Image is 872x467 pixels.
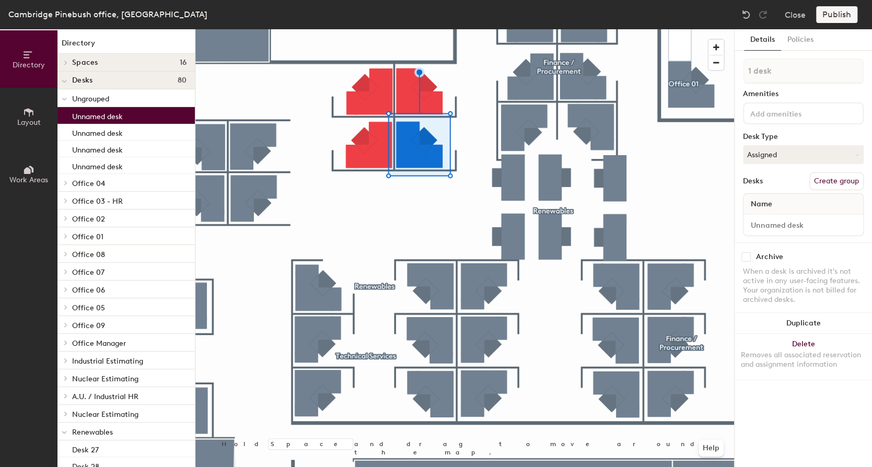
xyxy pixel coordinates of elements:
div: Archive [756,253,783,261]
span: Office 05 [72,303,105,312]
button: Policies [781,29,820,51]
span: Directory [13,61,45,69]
p: Unnamed desk [72,126,123,138]
span: 16 [179,59,187,67]
p: Unnamed desk [72,159,123,171]
span: Office 03 - HR [72,197,123,206]
p: Desk 27 [72,442,99,454]
button: Assigned [743,145,864,164]
span: Nuclear Estimating [72,375,138,383]
button: Duplicate [735,313,872,334]
span: Renewables [72,428,113,437]
span: Spaces [72,59,98,67]
span: Name [746,195,777,214]
button: Close [785,6,806,23]
span: Work Areas [9,176,48,184]
input: Unnamed desk [746,218,861,232]
div: Desks [743,177,763,185]
span: Office 08 [72,250,105,259]
p: Unnamed desk [72,143,123,155]
span: Ungrouped [72,95,109,103]
div: Removes all associated reservation and assignment information [741,351,866,369]
div: Amenities [743,90,864,98]
span: Industrial Estimating [72,357,143,366]
button: Create group [809,172,864,190]
p: Unnamed desk [72,109,123,121]
span: A.U. / Industrial HR [72,392,138,401]
span: Office 07 [72,268,104,277]
button: DeleteRemoves all associated reservation and assignment information [735,334,872,380]
span: Office 01 [72,232,103,241]
span: 80 [177,76,187,85]
div: Desk Type [743,133,864,141]
h1: Directory [57,38,195,54]
span: Office 02 [72,215,105,224]
button: Help [699,440,724,457]
div: When a desk is archived it's not active in any user-facing features. Your organization is not bil... [743,267,864,305]
input: Add amenities [748,107,842,119]
span: Nuclear Estimating [72,410,138,419]
span: Office Manager [72,339,126,348]
span: Office 09 [72,321,105,330]
button: Details [744,29,781,51]
img: Redo [758,9,768,20]
span: Desks [72,76,92,85]
span: Office 04 [72,179,105,188]
span: Office 06 [72,286,105,295]
div: Cambridge Pinebush office, [GEOGRAPHIC_DATA] [8,8,207,21]
img: Undo [741,9,751,20]
span: Layout [17,118,41,127]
